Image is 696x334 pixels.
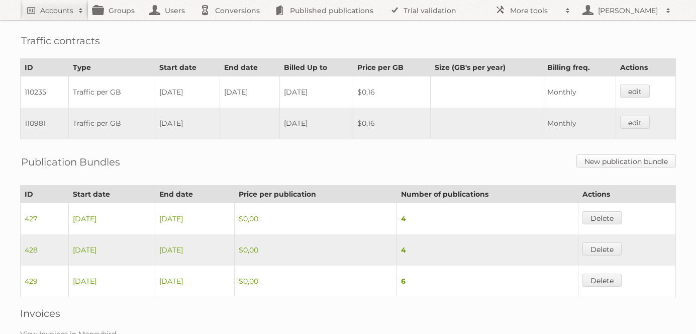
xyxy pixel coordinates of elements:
[431,59,543,76] th: Size (GB's per year)
[155,186,235,203] th: End date
[69,234,155,266] td: [DATE]
[576,154,676,168] a: New publication bundle
[397,186,578,203] th: Number of publications
[353,76,430,108] td: $0,16
[235,186,397,203] th: Price per publication
[401,277,406,286] strong: 6
[578,186,675,203] th: Actions
[582,274,622,287] a: Delete
[510,6,560,16] h2: More tools
[155,266,235,297] td: [DATE]
[69,76,155,108] td: Traffic per GB
[279,76,353,108] td: [DATE]
[543,108,616,139] td: Monthly
[155,76,220,108] td: [DATE]
[40,6,73,16] h2: Accounts
[582,211,622,224] a: Delete
[353,59,430,76] th: Price per GB
[20,307,676,319] h2: Invoices
[21,186,69,203] th: ID
[235,203,397,235] td: $0,00
[401,214,406,223] strong: 4
[21,154,120,170] h2: Publication Bundles
[155,108,220,139] td: [DATE]
[69,108,155,139] td: Traffic per GB
[353,108,430,139] td: $0,16
[543,59,616,76] th: Billing freq.
[21,234,69,266] td: 428
[220,76,279,108] td: [DATE]
[21,33,100,48] h2: Traffic contracts
[620,116,650,129] a: edit
[279,108,353,139] td: [DATE]
[235,234,397,266] td: $0,00
[69,59,155,76] th: Type
[279,59,353,76] th: Billed Up to
[595,6,661,16] h2: [PERSON_NAME]
[155,203,235,235] td: [DATE]
[155,234,235,266] td: [DATE]
[69,266,155,297] td: [DATE]
[21,266,69,297] td: 429
[21,59,69,76] th: ID
[155,59,220,76] th: Start date
[401,245,406,255] strong: 4
[21,108,69,139] td: 110981
[620,85,650,98] a: edit
[616,59,675,76] th: Actions
[69,203,155,235] td: [DATE]
[543,76,616,108] td: Monthly
[220,59,279,76] th: End date
[21,203,69,235] td: 427
[69,186,155,203] th: Start date
[582,242,622,256] a: Delete
[21,76,69,108] td: 110235
[235,266,397,297] td: $0,00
